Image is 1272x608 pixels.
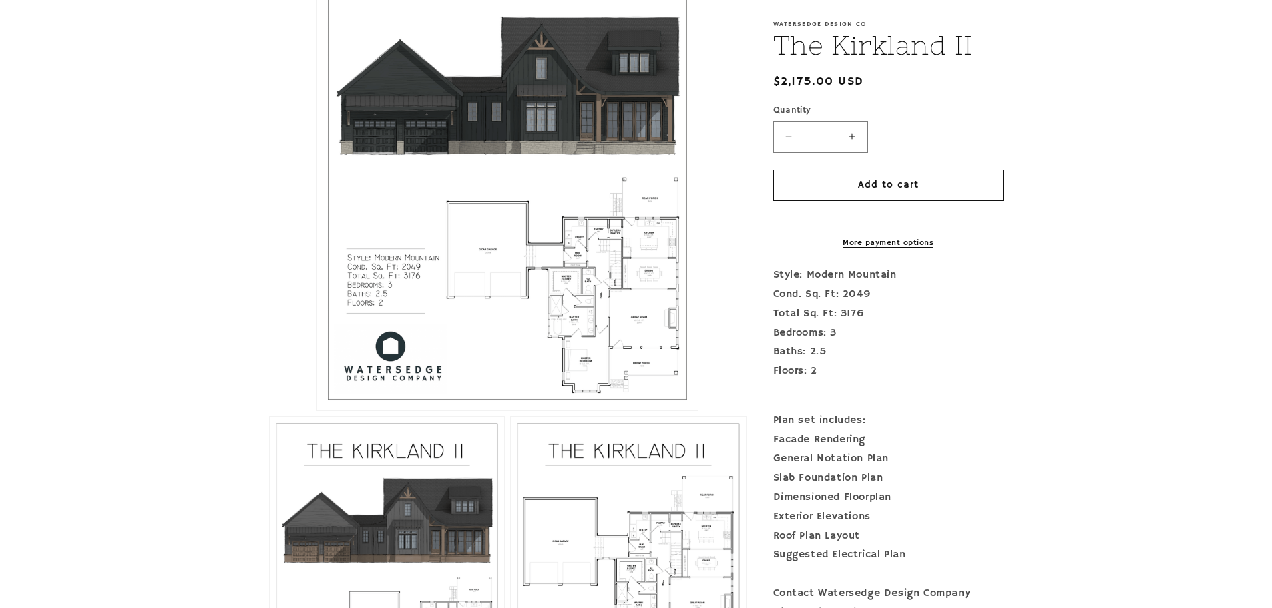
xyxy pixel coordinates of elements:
[773,507,1004,527] div: Exterior Elevations
[773,527,1004,546] div: Roof Plan Layout
[773,411,1004,430] div: Plan set includes:
[773,73,864,91] span: $2,175.00 USD
[773,104,1004,117] label: Quantity
[773,266,1004,400] p: Style: Modern Mountain Cond. Sq. Ft: 2049 Total Sq. Ft: 3176 Bedrooms: 3 Baths: 2.5 Floors: 2
[773,170,1004,201] button: Add to cart
[773,469,1004,488] div: Slab Foundation Plan
[773,430,1004,450] div: Facade Rendering
[773,20,1004,28] p: Watersedge Design Co
[773,545,1004,565] div: Suggested Electrical Plan
[773,488,1004,507] div: Dimensioned Floorplan
[773,237,1004,249] a: More payment options
[773,28,1004,63] h1: The Kirkland II
[773,449,1004,469] div: General Notation Plan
